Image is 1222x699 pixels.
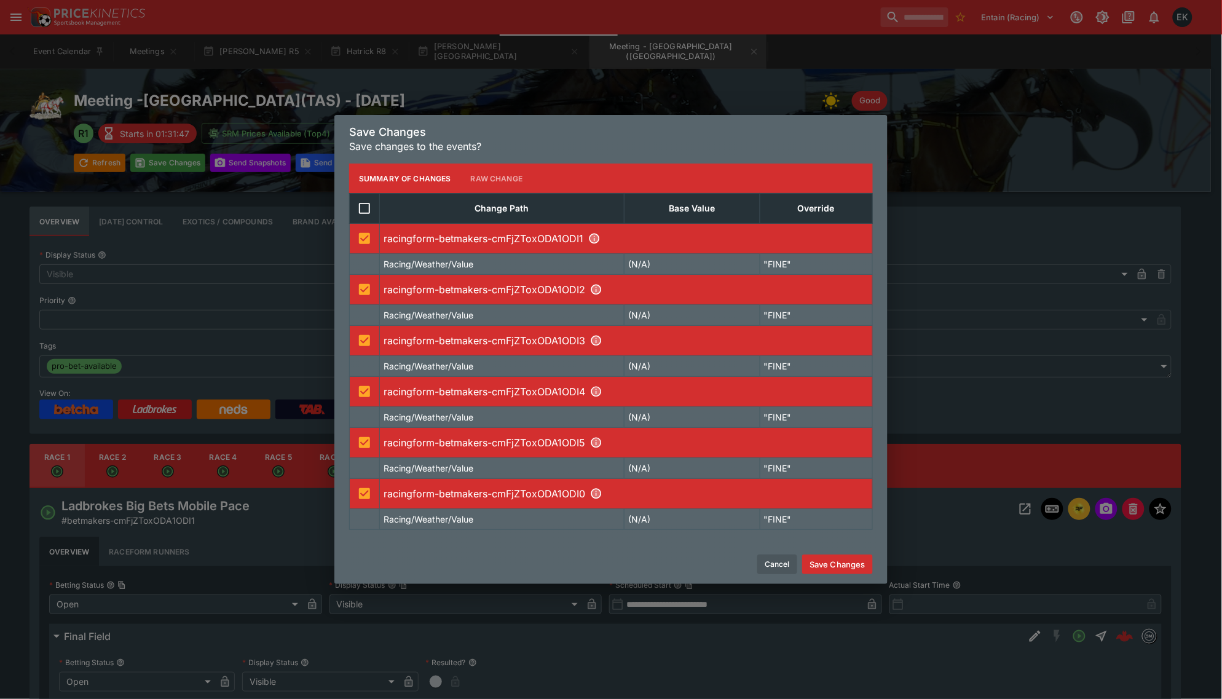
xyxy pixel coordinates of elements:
p: Racing/Weather/Value [384,360,473,373]
p: racingform-betmakers-cmFjZToxODA1ODI2 [384,282,869,297]
p: racingform-betmakers-cmFjZToxODA1ODI4 [384,384,869,399]
h5: Save Changes [349,125,873,139]
button: Raw Change [461,164,533,193]
p: Save changes to the events? [349,139,873,154]
td: (N/A) [625,356,760,377]
p: Racing/Weather/Value [384,462,473,475]
td: (N/A) [625,458,760,479]
td: (N/A) [625,254,760,275]
td: "FINE" [760,305,872,326]
p: Racing/Weather/Value [384,258,473,271]
button: Summary of Changes [349,164,461,193]
td: "FINE" [760,458,872,479]
td: "FINE" [760,407,872,428]
svg: R6 - The Dynamo 14Th November Pace [590,488,602,500]
svg: R1 - Ladbrokes Big Bets Pace [588,232,601,245]
svg: R3 - Woodlands Stud - Your Genetic Edge Pace [590,334,602,347]
button: Cancel [757,555,797,574]
p: Racing/Weather/Value [384,411,473,424]
svg: R2 - Fehlbergs Produce Sprintlane Pace [590,283,602,296]
p: Racing/Weather/Value [384,309,473,322]
p: racingform-betmakers-cmFjZToxODA1ODI1 [384,231,869,246]
p: Racing/Weather/Value [384,513,473,526]
th: Base Value [625,194,760,224]
svg: R4 - Morey's Tours Pace [590,385,602,398]
td: (N/A) [625,407,760,428]
td: "FINE" [760,356,872,377]
button: Save Changes [802,555,873,574]
td: "FINE" [760,509,872,530]
th: Change Path [380,194,625,224]
th: Override [760,194,872,224]
p: racingform-betmakers-cmFjZToxODA1ODI5 [384,435,869,450]
td: (N/A) [625,509,760,530]
p: racingform-betmakers-cmFjZToxODA1ODI3 [384,333,869,348]
p: racingform-betmakers-cmFjZToxODA1ODI0 [384,486,869,501]
svg: R5 - Prydes Easifeed Pace [590,436,602,449]
td: "FINE" [760,254,872,275]
td: (N/A) [625,305,760,326]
